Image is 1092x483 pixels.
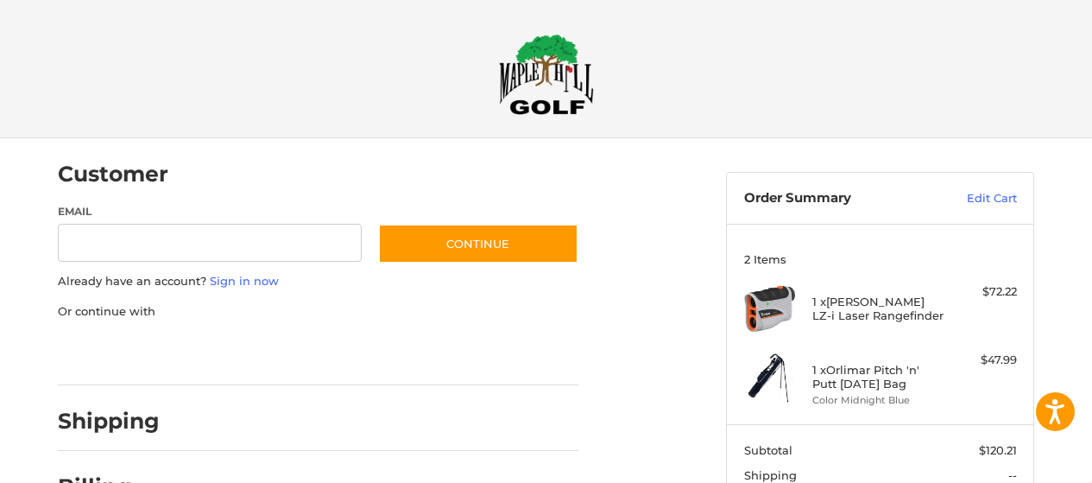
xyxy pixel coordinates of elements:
[949,352,1017,369] div: $47.99
[499,34,594,115] img: Maple Hill Golf
[58,273,578,290] p: Already have an account?
[744,468,797,482] span: Shipping
[58,303,578,321] p: Or continue with
[812,363,944,391] h4: 1 x Orlimar Pitch 'n' Putt [DATE] Bag
[378,224,578,264] button: Continue
[58,161,168,187] h2: Customer
[744,190,930,207] h3: Order Summary
[812,393,944,408] li: Color Midnight Blue
[58,408,160,435] h2: Shipping
[812,295,944,323] h4: 1 x [PERSON_NAME] LZ-i Laser Rangefinder
[744,252,1017,266] h3: 2 Items
[930,190,1017,207] a: Edit Cart
[58,204,362,219] label: Email
[744,443,792,457] span: Subtotal
[53,337,182,368] iframe: PayPal-paypal
[979,443,1017,457] span: $120.21
[1008,468,1017,482] span: --
[949,283,1017,301] div: $72.22
[199,337,328,368] iframe: PayPal-paylater
[345,337,475,368] iframe: PayPal-venmo
[210,274,279,288] a: Sign in now
[17,409,205,466] iframe: Gorgias live chat messenger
